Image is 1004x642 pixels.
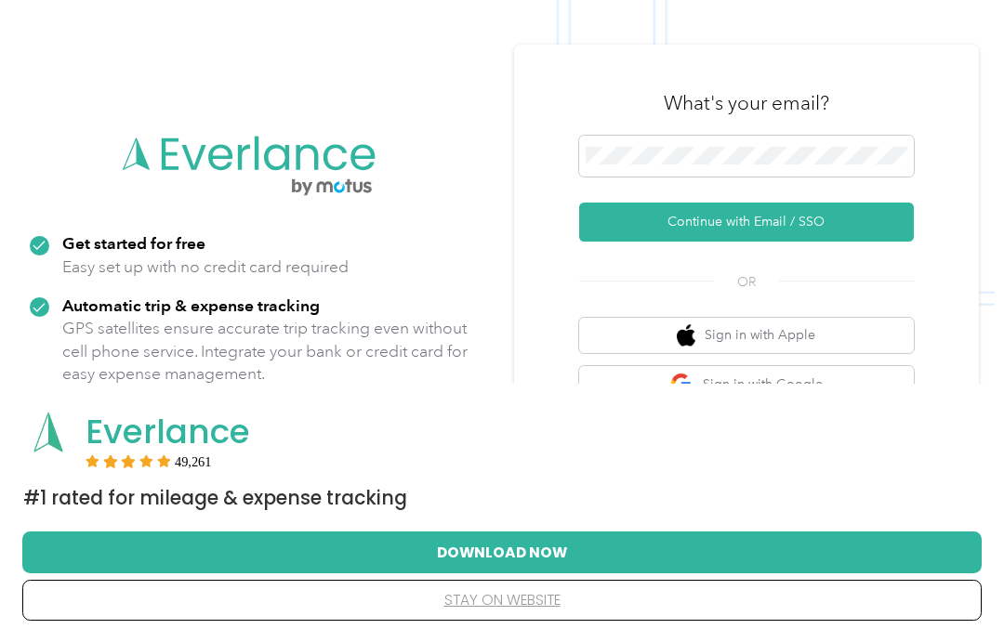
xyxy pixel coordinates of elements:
[175,456,212,467] span: User reviews count
[62,295,320,315] strong: Automatic trip & expense tracking
[86,454,212,467] div: Rating:5 stars
[86,408,250,455] span: Everlance
[579,203,914,242] button: Continue with Email / SSO
[62,317,469,386] p: GPS satellites ensure accurate trip tracking even without cell phone service. Integrate your bank...
[579,318,914,354] button: apple logoSign in with Apple
[23,407,73,457] img: App logo
[664,90,829,116] h3: What's your email?
[62,255,349,279] p: Easy set up with no credit card required
[677,324,695,347] img: apple logo
[23,485,407,511] span: #1 Rated for Mileage & Expense Tracking
[670,373,694,396] img: google logo
[52,581,952,620] button: stay on website
[62,233,205,253] strong: Get started for free
[714,272,779,292] span: OR
[52,532,952,571] button: Download Now
[579,366,914,402] button: google logoSign in with Google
